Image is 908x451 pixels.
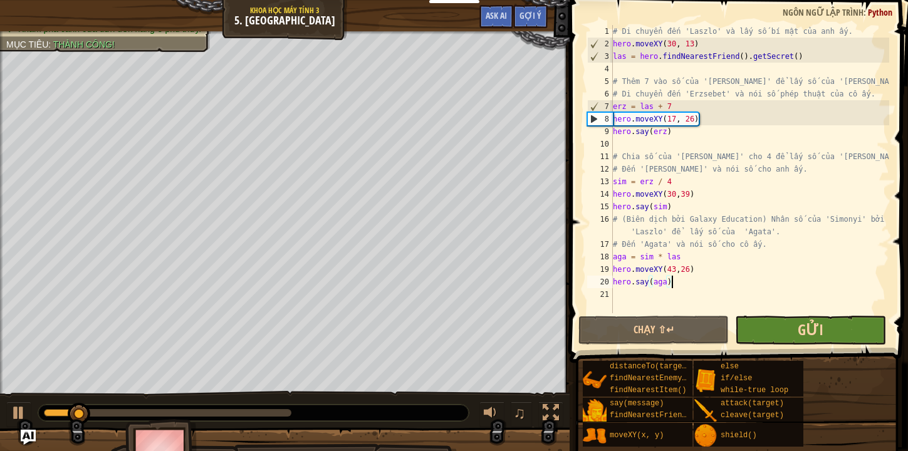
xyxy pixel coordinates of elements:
[587,288,613,301] div: 21
[610,362,691,371] span: distanceTo(target)
[6,402,31,427] button: ⌘ + P: Play
[864,6,868,18] span: :
[610,374,691,383] span: findNearestEnemy()
[721,399,784,408] span: attack(target)
[6,39,48,49] span: Mục tiêu
[519,9,541,21] span: Gợi ý
[583,368,607,392] img: portrait.png
[610,431,664,440] span: moveXY(x, y)
[587,150,613,163] div: 11
[513,403,526,422] span: ♫
[587,200,613,213] div: 15
[587,63,613,75] div: 4
[721,411,784,420] span: cleave(target)
[587,88,613,100] div: 6
[721,374,752,383] span: if/else
[583,424,607,448] img: portrait.png
[486,9,507,21] span: Ask AI
[588,113,613,125] div: 8
[783,6,864,18] span: Ngôn ngữ lập trình
[587,213,613,238] div: 16
[610,399,664,408] span: say(message)
[694,368,718,392] img: portrait.png
[694,424,718,448] img: portrait.png
[868,6,892,18] span: Python
[587,138,613,150] div: 10
[587,276,613,288] div: 20
[53,39,115,49] span: Thành công!
[583,399,607,423] img: portrait.png
[721,386,788,395] span: while-true loop
[587,75,613,88] div: 5
[588,50,613,63] div: 3
[479,5,513,28] button: Ask AI
[587,263,613,276] div: 19
[587,238,613,251] div: 17
[587,251,613,263] div: 18
[578,316,729,345] button: Chạy ⇧↵
[587,175,613,188] div: 13
[21,430,36,445] button: Ask AI
[587,163,613,175] div: 12
[588,100,613,113] div: 7
[798,319,823,340] span: Gửi
[694,399,718,423] img: portrait.png
[587,188,613,200] div: 14
[479,402,504,427] button: Tùy chỉnh âm lượng
[511,402,532,427] button: ♫
[721,362,739,371] span: else
[721,431,757,440] span: shield()
[587,125,613,138] div: 9
[610,411,696,420] span: findNearestFriend()
[48,39,53,49] span: :
[610,386,686,395] span: findNearestItem()
[587,25,613,38] div: 1
[538,402,563,427] button: Bật tắt chế độ toàn màn hình
[735,316,885,345] button: Gửi
[588,38,613,50] div: 2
